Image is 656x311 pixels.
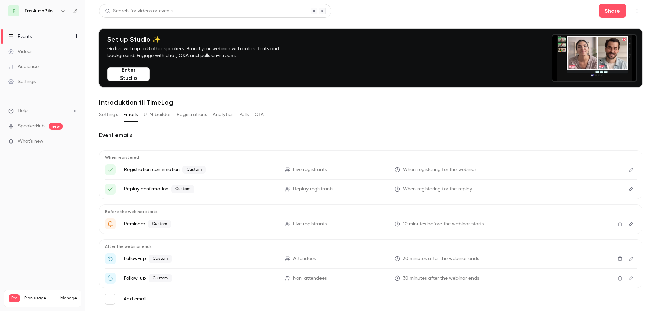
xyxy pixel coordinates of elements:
[107,67,150,81] button: Enter Studio
[105,218,637,229] li: {{ event_name }} starter om 10 minutter
[99,109,118,120] button: Settings
[626,253,637,264] button: Edit
[239,109,249,120] button: Polls
[124,274,277,282] p: Follow-up
[293,255,316,263] span: Attendees
[105,155,637,160] p: When registered
[171,185,194,193] span: Custom
[177,109,207,120] button: Registrations
[105,273,637,284] li: Gense {{ event_name }}
[8,78,36,85] div: Settings
[626,218,637,229] button: Edit
[18,138,43,145] span: What's new
[99,98,642,107] h1: Introduktion til TimeLog
[213,109,234,120] button: Analytics
[107,45,295,59] p: Go live with up to 8 other speakers. Brand your webinar with colors, fonts and background. Engage...
[255,109,264,120] button: CTA
[107,35,295,43] h4: Set up Studio ✨
[9,294,20,302] span: Pro
[626,184,637,195] button: Edit
[25,8,57,14] h6: Fra AutoPilot til TimeLog
[124,166,277,174] p: Registration confirmation
[105,164,637,175] li: Here's your access link to {{ event_name }}!
[8,48,32,55] div: Videos
[403,166,476,173] span: When registering for the webinar
[149,274,172,282] span: Custom
[24,296,56,301] span: Plan usage
[293,186,333,193] span: Replay registrants
[18,107,28,114] span: Help
[124,255,277,263] p: Follow-up
[293,166,327,173] span: Live registrants
[599,4,626,18] button: Share
[403,255,479,263] span: 30 minutes after the webinar ends
[615,273,626,284] button: Delete
[403,275,479,282] span: 30 minutes after the webinar ends
[293,221,327,228] span: Live registrants
[403,221,484,228] span: 10 minutes before the webinar starts
[49,123,63,130] span: new
[143,109,171,120] button: UTM builder
[149,255,172,263] span: Custom
[105,184,637,195] li: Here's your access link to {{ event_name }}!
[615,218,626,229] button: Delete
[105,253,637,264] li: Tak for din deltagelse i {{ event_name }}
[182,166,206,174] span: Custom
[18,123,45,130] a: SpeakerHub
[626,164,637,175] button: Edit
[293,275,327,282] span: Non-attendees
[626,273,637,284] button: Edit
[123,109,138,120] button: Emails
[615,253,626,264] button: Delete
[8,63,39,70] div: Audience
[105,8,173,15] div: Search for videos or events
[148,220,171,228] span: Custom
[124,185,277,193] p: Replay confirmation
[124,220,277,228] p: Reminder
[60,296,77,301] a: Manage
[105,244,637,249] p: After the webinar ends
[105,209,637,214] p: Before the webinar starts
[8,33,32,40] div: Events
[8,107,77,114] li: help-dropdown-opener
[403,186,472,193] span: When registering for the replay
[13,8,15,15] span: F
[124,296,146,302] label: Add email
[99,131,642,139] h2: Event emails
